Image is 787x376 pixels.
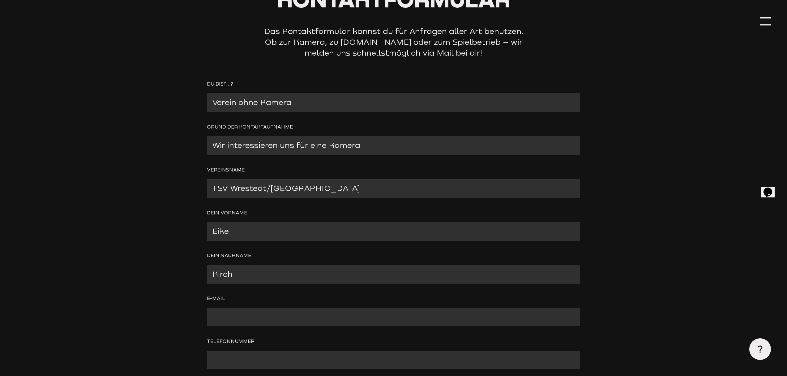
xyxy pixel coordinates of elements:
[207,209,580,217] label: Dein Vorname
[207,80,580,88] label: Du bist...?
[207,337,580,345] label: Telefonnummer
[207,251,580,259] label: Dein Nachname
[207,123,580,131] label: Grund der Kontaktaufnahme
[207,166,580,174] label: Vereinsname
[207,294,580,302] label: E-Mail
[262,26,525,58] p: Das Kontaktformular kannst du für Anfragen aller Art benutzen. Ob zur Kamera, zu [DOMAIN_NAME] od...
[761,179,781,197] iframe: chat widget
